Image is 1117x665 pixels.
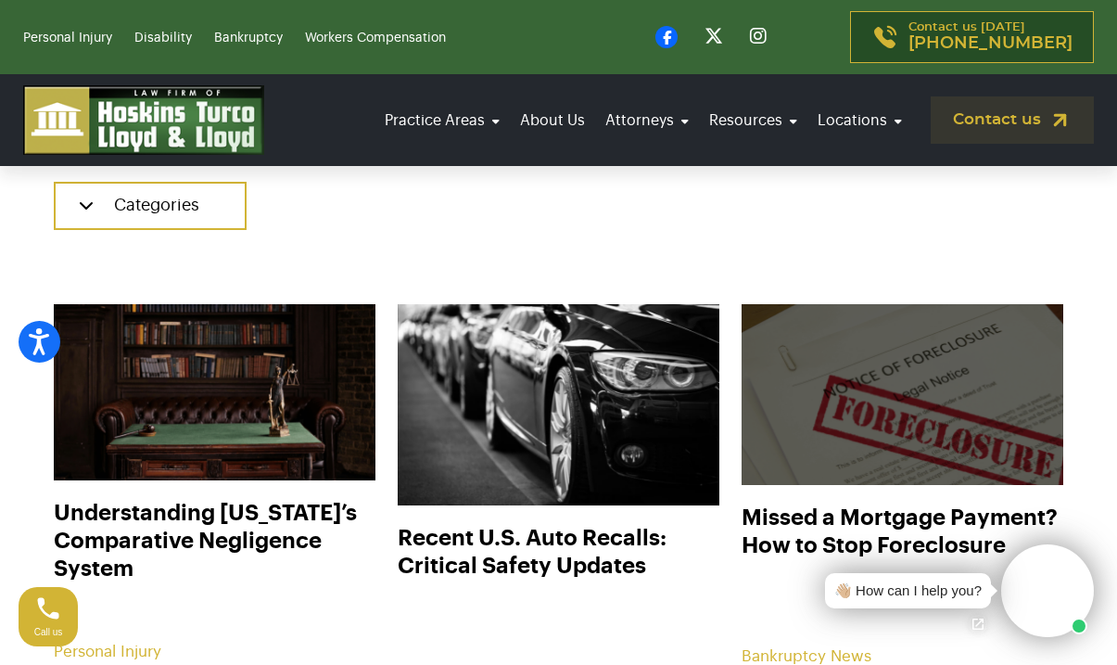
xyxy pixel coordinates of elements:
a: Bankruptcy [214,32,283,45]
a: Resources [704,95,803,147]
a: Open chat [958,605,997,644]
img: Row of production vehicles lined up in an automotive manufacturing facility [398,304,719,505]
span: Call us [34,627,63,637]
a: Contact us [DATE][PHONE_NUMBER] [850,11,1094,63]
a: Personal Injury [54,644,161,659]
div: 👋🏼 How can I help you? [834,581,982,602]
a: Bankruptcy News [742,648,871,664]
a: Locations [812,95,908,147]
a: Recent U.S. Auto Recalls: Critical Safety Updates [398,524,719,612]
a: Workers Compensation [305,32,446,45]
p: Contact us [DATE] [908,21,1073,53]
a: Practice Areas [379,95,505,147]
span: [PHONE_NUMBER] [908,34,1073,53]
a: Personal Injury [23,32,112,45]
a: Disability [134,32,192,45]
a: Contact us [931,96,1094,144]
a: Understanding [US_STATE]’s Comparative Negligence System [54,499,375,587]
img: Missed a mortgage payment [726,295,1080,494]
a: Attorneys [600,95,694,147]
img: logo [23,85,264,155]
a: About Us [514,95,590,147]
span: Categories [114,197,199,213]
a: Missed a Mortgage Payment? How to Stop Foreclosure [742,504,1063,592]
